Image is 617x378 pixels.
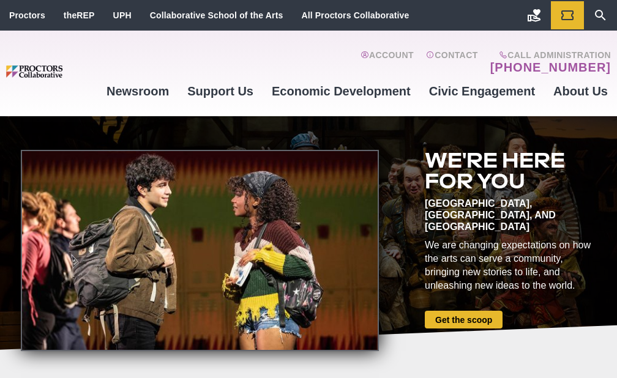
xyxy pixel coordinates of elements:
a: Support Us [178,75,263,108]
a: Economic Development [263,75,420,108]
a: Search [584,1,617,29]
a: About Us [544,75,617,108]
a: theREP [64,10,95,20]
a: Get the scoop [425,311,503,328]
a: Account [361,50,414,75]
a: All Proctors Collaborative [301,10,409,20]
a: Contact [426,50,478,75]
a: Civic Engagement [420,75,544,108]
img: Proctors logo [6,65,97,78]
a: Newsroom [97,75,178,108]
h2: We're here for you [425,150,596,191]
a: UPH [113,10,132,20]
div: We are changing expectations on how the arts can serve a community, bringing new stories to life,... [425,239,596,292]
span: Call Administration [487,50,611,60]
div: [GEOGRAPHIC_DATA], [GEOGRAPHIC_DATA], and [GEOGRAPHIC_DATA] [425,198,596,232]
a: Proctors [9,10,45,20]
a: [PHONE_NUMBER] [490,60,611,75]
a: Collaborative School of the Arts [150,10,283,20]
